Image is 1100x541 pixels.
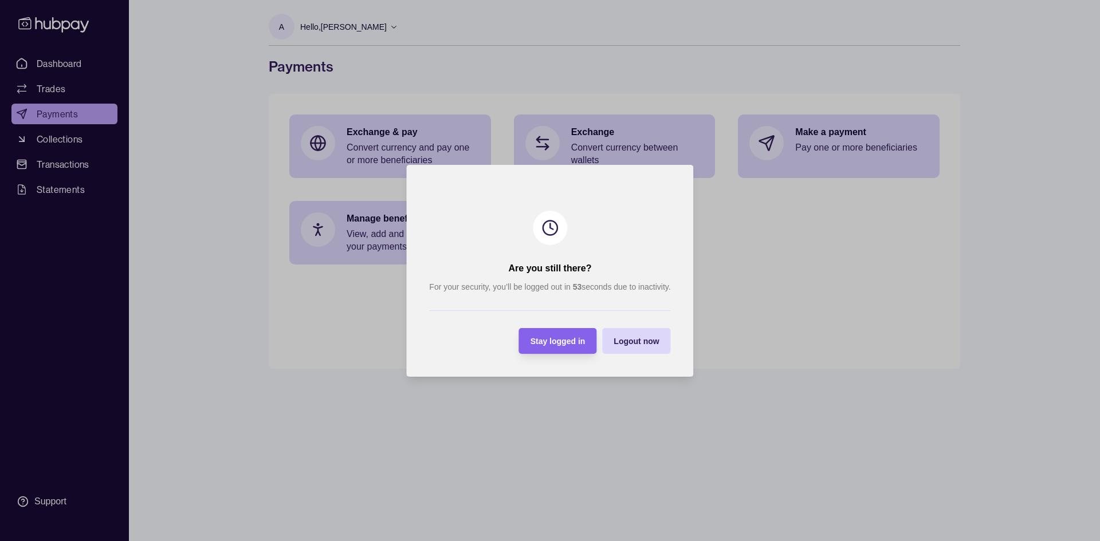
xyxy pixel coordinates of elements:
button: Stay logged in [519,328,597,354]
p: For your security, you’ll be logged out in seconds due to inactivity. [429,281,670,293]
button: Logout now [602,328,670,354]
strong: 53 [573,282,582,291]
h2: Are you still there? [509,262,592,275]
span: Stay logged in [531,337,586,346]
span: Logout now [614,337,659,346]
